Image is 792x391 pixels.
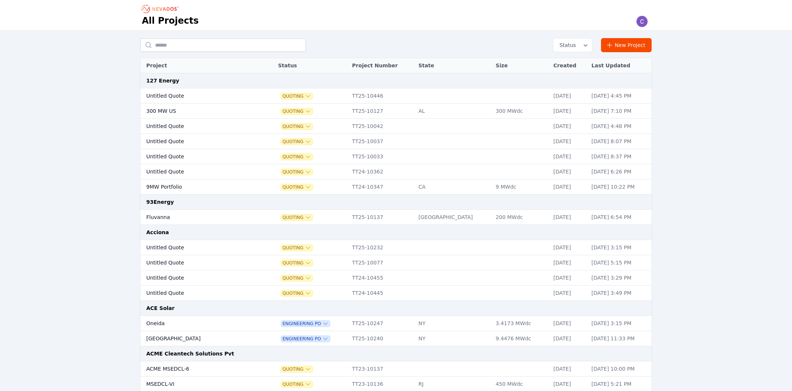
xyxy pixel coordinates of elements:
img: Carl Jackson [636,16,648,27]
td: 9 MWdc [492,179,550,195]
td: Untitled Quote [140,164,256,179]
td: TT24-10347 [348,179,415,195]
button: Quoting [281,169,313,175]
td: TT25-10042 [348,119,415,134]
span: Engineering PO [281,321,330,327]
td: Oneida [140,316,256,331]
tr: ACME MSEDCL-6QuotingTT23-10137[DATE][DATE] 10:00 PM [140,361,652,377]
button: Quoting [281,245,313,251]
span: Quoting [281,93,313,99]
tr: Untitled QuoteQuotingTT24-10455[DATE][DATE] 3:29 PM [140,270,652,286]
td: [DATE] [550,255,588,270]
td: NY [415,331,492,346]
tr: Untitled QuoteQuotingTT24-10362[DATE][DATE] 6:26 PM [140,164,652,179]
button: Quoting [281,260,313,266]
td: Untitled Quote [140,270,256,286]
td: AL [415,104,492,119]
td: [DATE] [550,361,588,377]
td: 127 Energy [140,73,652,88]
tr: Untitled QuoteQuotingTT24-10445[DATE][DATE] 3:49 PM [140,286,652,301]
td: 9.4476 MWdc [492,331,550,346]
td: TT25-10127 [348,104,415,119]
button: Quoting [281,139,313,145]
button: Quoting [281,154,313,160]
td: Untitled Quote [140,134,256,149]
td: Acciona [140,225,652,240]
td: [DATE] 7:10 PM [588,104,652,119]
tr: 9MW PortfolioQuotingTT24-10347CA9 MWdc[DATE][DATE] 10:22 PM [140,179,652,195]
td: [DATE] [550,316,588,331]
td: Untitled Quote [140,255,256,270]
button: Quoting [281,124,313,129]
td: [DATE] 3:15 PM [588,316,652,331]
td: TT25-10232 [348,240,415,255]
td: NY [415,316,492,331]
td: [DATE] [550,286,588,301]
h1: All Projects [142,15,199,27]
td: TT25-10446 [348,88,415,104]
button: Quoting [281,366,313,372]
td: [DATE] [550,134,588,149]
tr: Untitled QuoteQuotingTT25-10042[DATE][DATE] 4:48 PM [140,119,652,134]
td: TT24-10445 [348,286,415,301]
span: Quoting [281,184,313,190]
td: TT25-10137 [348,210,415,225]
td: [DATE] 10:22 PM [588,179,652,195]
td: Untitled Quote [140,286,256,301]
td: [DATE] [550,164,588,179]
tr: Untitled QuoteQuotingTT25-10077[DATE][DATE] 5:15 PM [140,255,652,270]
td: [DATE] 11:33 PM [588,331,652,346]
tr: OneidaEngineering POTT25-10247NY3.4173 MWdc[DATE][DATE] 3:15 PM [140,316,652,331]
td: [DATE] [550,210,588,225]
td: [DATE] [550,104,588,119]
th: Last Updated [588,58,652,73]
span: Quoting [281,290,313,296]
td: TT24-10362 [348,164,415,179]
td: TT25-10033 [348,149,415,164]
button: Status [553,38,592,52]
td: TT25-10077 [348,255,415,270]
tr: FluvannaQuotingTT25-10137[GEOGRAPHIC_DATA]200 MWdc[DATE][DATE] 6:54 PM [140,210,652,225]
td: [DATE] 6:26 PM [588,164,652,179]
button: Quoting [281,108,313,114]
th: Project [140,58,256,73]
td: Untitled Quote [140,240,256,255]
tr: Untitled QuoteQuotingTT25-10037[DATE][DATE] 8:07 PM [140,134,652,149]
th: State [415,58,492,73]
td: Fluvanna [140,210,256,225]
td: [DATE] [550,331,588,346]
td: [DATE] [550,88,588,104]
tr: 300 MW USQuotingTT25-10127AL300 MWdc[DATE][DATE] 7:10 PM [140,104,652,119]
th: Status [274,58,348,73]
td: CA [415,179,492,195]
td: 300 MW US [140,104,256,119]
td: [DATE] [550,240,588,255]
th: Project Number [348,58,415,73]
td: 200 MWdc [492,210,550,225]
td: [DATE] 3:29 PM [588,270,652,286]
td: [DATE] 8:37 PM [588,149,652,164]
tr: [GEOGRAPHIC_DATA]Engineering POTT25-10240NY9.4476 MWdc[DATE][DATE] 11:33 PM [140,331,652,346]
td: [DATE] [550,119,588,134]
a: New Project [601,38,652,52]
td: [DATE] 6:54 PM [588,210,652,225]
td: Untitled Quote [140,119,256,134]
td: 9MW Portfolio [140,179,256,195]
td: [DATE] 10:00 PM [588,361,652,377]
td: [DATE] 4:45 PM [588,88,652,104]
button: Quoting [281,381,313,387]
td: 93Energy [140,195,652,210]
span: Engineering PO [281,336,330,342]
td: ACME MSEDCL-6 [140,361,256,377]
th: Size [492,58,550,73]
td: TT23-10137 [348,361,415,377]
td: [DATE] [550,179,588,195]
td: TT25-10247 [348,316,415,331]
